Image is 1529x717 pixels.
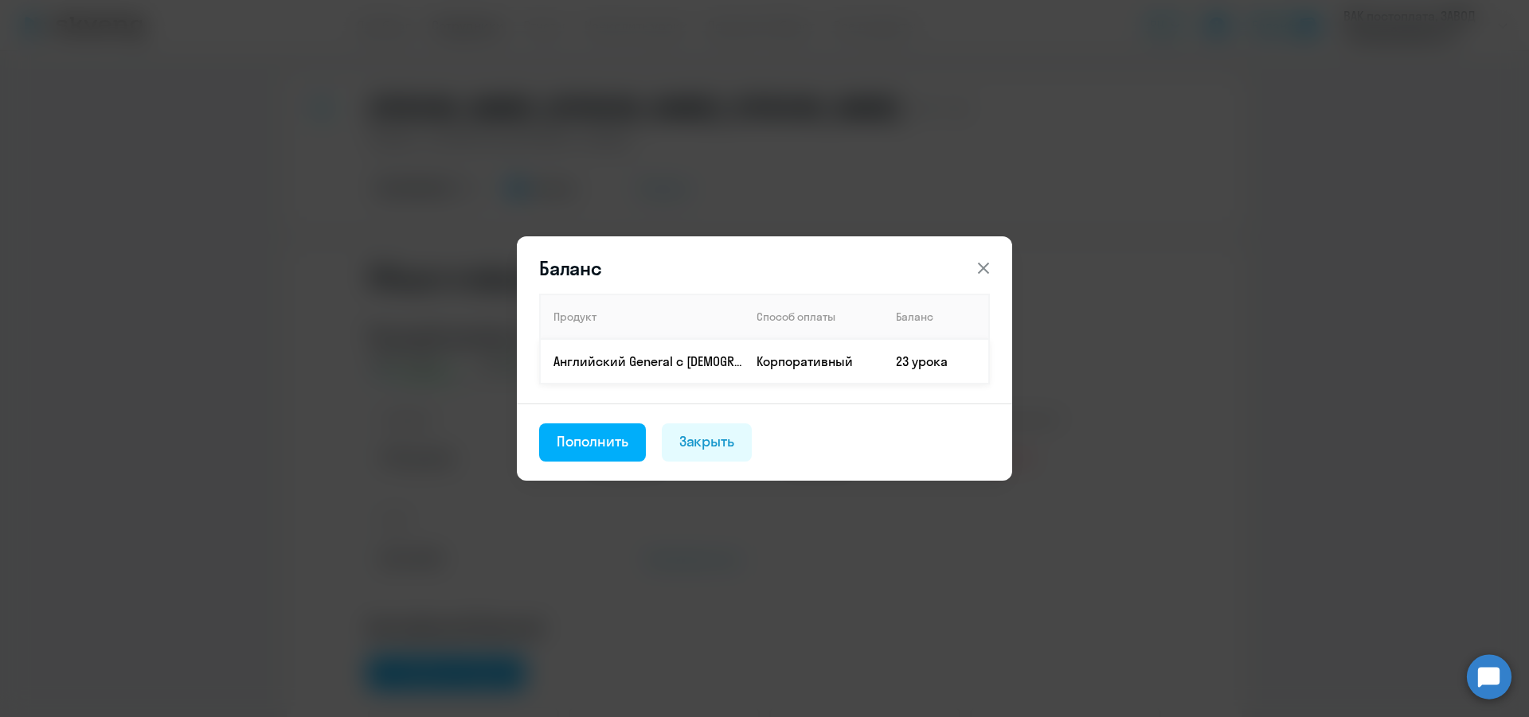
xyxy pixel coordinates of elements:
[539,423,646,462] button: Пополнить
[557,431,628,452] div: Пополнить
[662,423,753,462] button: Закрыть
[540,294,744,339] th: Продукт
[744,339,883,384] td: Корпоративный
[553,353,743,370] p: Английский General с [DEMOGRAPHIC_DATA] преподавателем
[883,339,989,384] td: 23 урока
[517,255,1012,281] header: Баланс
[679,431,735,452] div: Закрыть
[744,294,883,339] th: Способ оплаты
[883,294,989,339] th: Баланс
